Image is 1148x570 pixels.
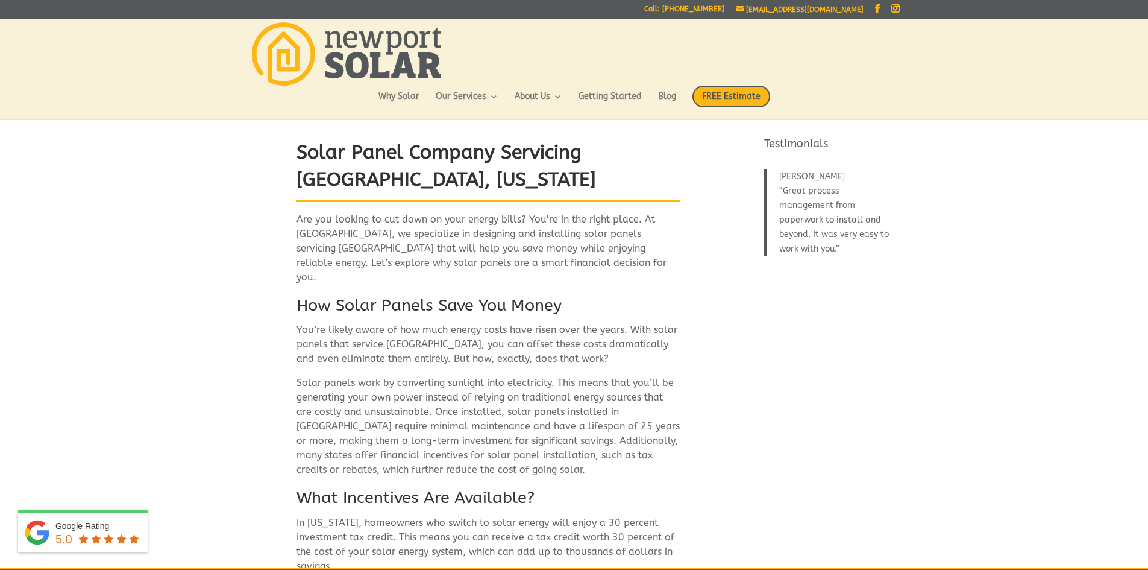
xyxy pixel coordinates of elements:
[55,520,142,532] div: Google Rating
[296,294,680,323] h2: How Solar Panels Save You Money
[296,376,680,487] p: Solar panels work by converting sunlight into electricity. This means that you’ll be generating y...
[378,92,419,113] a: Why Solar
[579,92,642,113] a: Getting Started
[515,92,562,113] a: About Us
[692,86,770,107] span: FREE Estimate
[436,92,498,113] a: Our Services
[296,212,680,294] p: Are you looking to cut down on your energy bills? You’re in the right place. At [GEOGRAPHIC_DATA]...
[764,136,891,157] h4: Testimonials
[55,533,72,546] span: 5.0
[658,92,676,113] a: Blog
[296,141,596,191] strong: Solar Panel Company Servicing [GEOGRAPHIC_DATA], [US_STATE]
[296,487,680,516] h2: What Incentives Are Available?
[692,86,770,119] a: FREE Estimate
[779,171,845,182] span: [PERSON_NAME]
[644,5,724,18] a: Call: [PHONE_NUMBER]
[296,323,680,376] p: You’re likely aware of how much energy costs have risen over the years. With solar panels that se...
[736,5,864,14] a: [EMAIL_ADDRESS][DOMAIN_NAME]
[252,22,441,86] img: Newport Solar | Solar Energy Optimized.
[764,169,891,256] blockquote: Great process management from paperwork to install and beyond. It was very easy to work with you.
